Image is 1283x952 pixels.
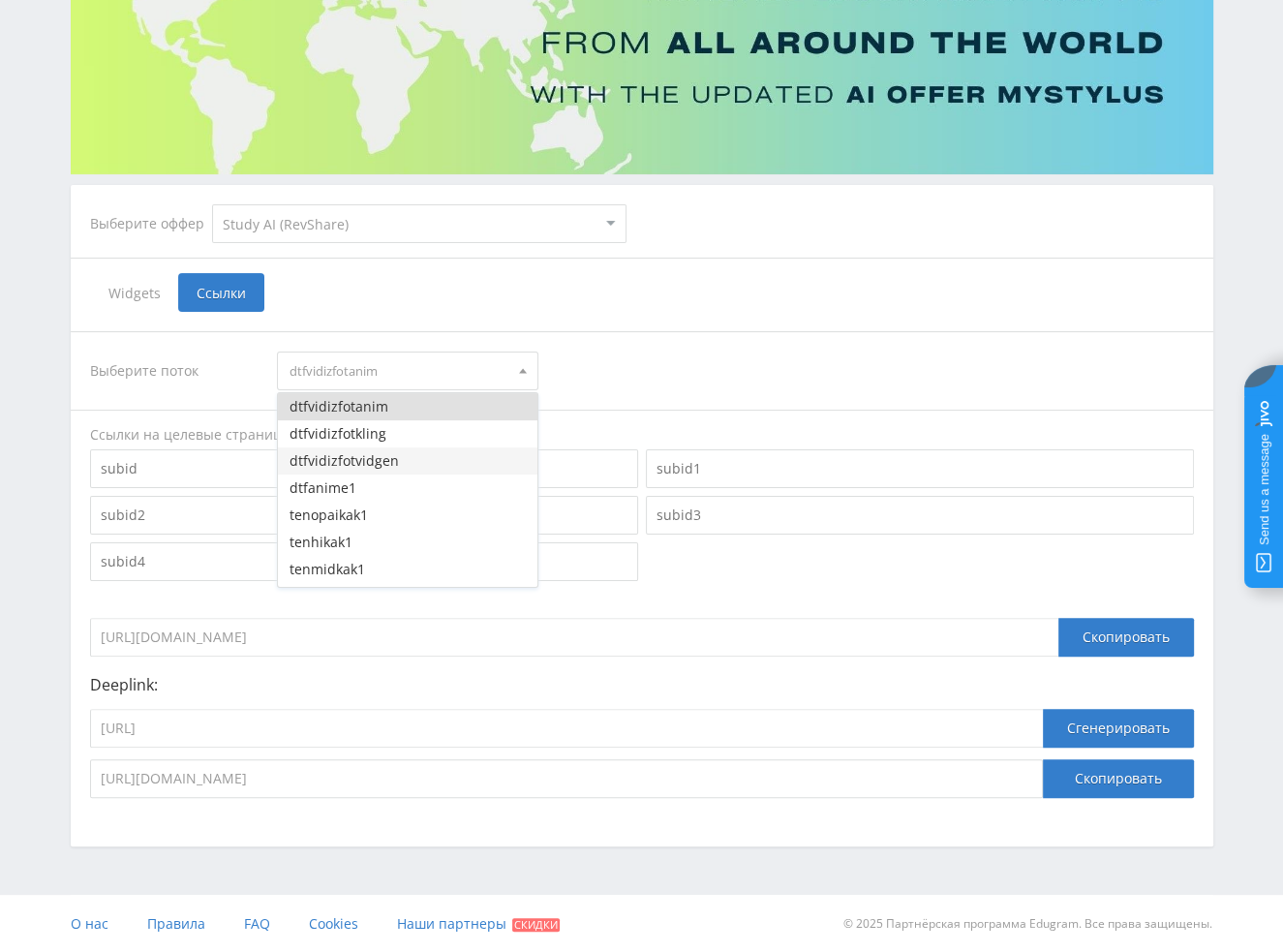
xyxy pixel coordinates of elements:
[1043,759,1194,798] button: Скопировать
[278,529,537,556] button: tenhikak1
[397,914,506,933] span: Наши партнеры
[90,449,638,488] input: subid
[90,496,638,535] input: subid2
[512,918,560,932] span: Скидки
[1058,618,1194,657] div: Скопировать
[147,914,205,933] span: Правила
[278,475,537,502] button: dtfanime1
[1043,709,1194,748] button: Сгенерировать
[309,914,358,933] span: Cookies
[278,447,537,475] button: dtfvidizfotvidgen
[278,502,537,529] button: tenopaikak1
[90,273,178,312] span: Widgets
[278,584,537,611] button: dtfimgopenia1
[71,914,108,933] span: О нас
[290,353,508,389] span: dtfvidizfotanim
[646,449,1194,488] input: subid1
[90,425,1194,445] div: Ссылки на целевые страницы оффера.
[90,352,259,390] div: Выберите поток
[90,216,212,231] div: Выберите оффер
[646,496,1194,535] input: subid3
[278,393,537,420] button: dtfvidizfotanim
[244,914,270,933] span: FAQ
[278,420,537,447] button: dtfvidizfotkling
[90,542,638,581] input: subid4
[278,556,537,583] button: tenmidkak1
[90,676,1194,693] p: Deeplink:
[178,273,264,312] span: Ссылки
